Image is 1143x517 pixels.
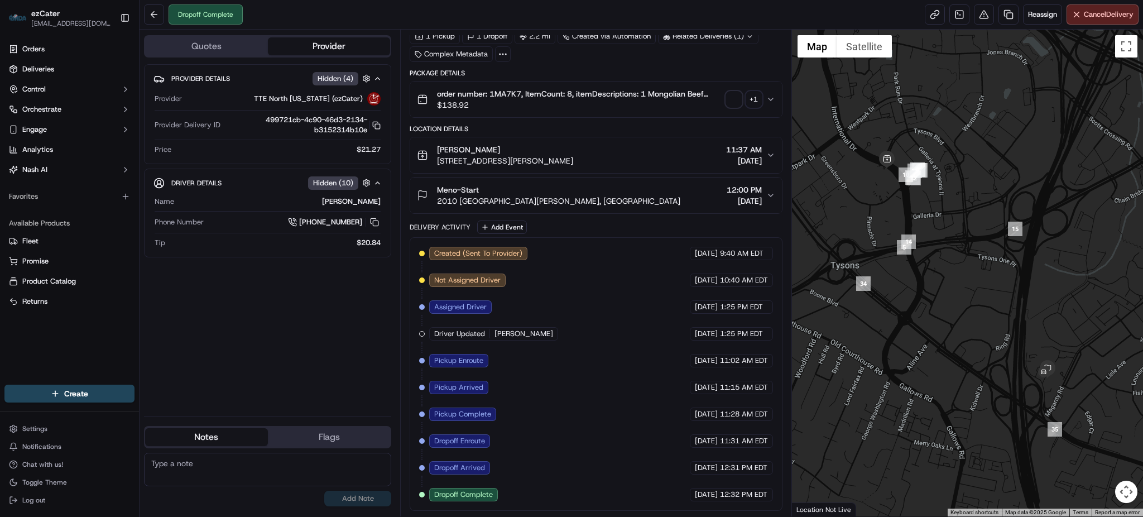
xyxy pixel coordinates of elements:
img: Google [795,502,832,516]
span: 10:40 AM EDT [720,275,768,285]
div: Available Products [4,214,135,232]
div: 1 Dropoff [462,28,512,44]
span: Pickup Complete [434,409,491,419]
a: Returns [9,296,130,307]
span: Dropoff Complete [434,490,493,500]
span: Name [155,197,174,207]
div: 9 [910,162,925,177]
span: Knowledge Base [22,162,85,173]
span: Price [155,145,171,155]
span: 11:31 AM EDT [720,436,768,446]
button: Flags [268,428,391,446]
div: Location Details [410,125,782,133]
span: $21.27 [357,145,381,155]
span: Provider Details [171,74,230,83]
button: Product Catalog [4,272,135,290]
span: [DATE] [695,382,718,392]
button: Notes [145,428,268,446]
span: Meno-Start [437,184,479,195]
p: Welcome 👋 [11,45,203,63]
span: TTE North [US_STATE] (ezCater) [254,94,363,104]
span: 1:25 PM EDT [720,302,763,312]
button: [EMAIL_ADDRESS][DOMAIN_NAME] [31,19,111,28]
div: 📗 [11,163,20,172]
img: 1736555255976-a54dd68f-1ca7-489b-9aae-adbdc363a1c4 [11,107,31,127]
button: order number: 1MA7K7, ItemCount: 8, itemDescriptions: 1 Mongolian Beef Bowl, 1 Beef w/ Broccoli B... [410,82,781,117]
span: Assigned Driver [434,302,487,312]
span: Orders [22,44,45,54]
div: Favorites [4,188,135,205]
span: Log out [22,496,45,505]
span: [PHONE_NUMBER] [299,217,362,227]
span: Phone Number [155,217,204,227]
div: 35 [1048,422,1062,437]
a: [PHONE_NUMBER] [288,216,381,228]
span: Cancel Delivery [1084,9,1134,20]
div: Package Details [410,69,782,78]
span: 12:00 PM [727,184,762,195]
button: Provider DetailsHidden (4) [153,69,382,88]
span: Dropoff Enroute [434,436,485,446]
img: ezCater [9,15,27,22]
button: Toggle Theme [4,475,135,490]
span: [DATE] [695,463,718,473]
span: [DATE] [695,302,718,312]
span: Returns [22,296,47,307]
span: [STREET_ADDRESS][PERSON_NAME] [437,155,573,166]
span: Pickup Arrived [434,382,483,392]
button: Show satellite imagery [837,35,892,58]
button: Hidden (4) [313,71,373,85]
button: Log out [4,492,135,508]
div: Location Not Live [792,502,856,516]
span: Created (Sent To Provider) [434,248,522,258]
span: Pickup Enroute [434,356,483,366]
span: 11:37 AM [726,144,762,155]
button: Show street map [798,35,837,58]
button: Orchestrate [4,100,135,118]
div: Related Deliveries (1) [658,28,758,44]
span: Analytics [22,145,53,155]
a: Created via Automation [558,28,656,44]
span: [DATE] [695,329,718,339]
span: 11:15 AM EDT [720,382,768,392]
button: Toggle fullscreen view [1115,35,1137,58]
a: Report a map error [1095,509,1140,515]
span: Nash AI [22,165,47,175]
span: 11:02 AM EDT [720,356,768,366]
div: Delivery Activity [410,223,470,232]
button: Start new chat [190,110,203,123]
div: Complex Metadata [410,46,493,62]
span: 12:32 PM EDT [720,490,767,500]
span: [DATE] [695,436,718,446]
button: [PERSON_NAME][STREET_ADDRESS][PERSON_NAME]11:37 AM[DATE] [410,137,781,173]
span: Not Assigned Driver [434,275,501,285]
span: Hidden ( 4 ) [318,74,353,84]
span: Promise [22,256,49,266]
div: 34 [856,276,871,291]
img: tte_north_alabama.png [367,92,381,106]
button: CancelDelivery [1067,4,1139,25]
img: Nash [11,11,33,33]
button: Reassign [1023,4,1062,25]
span: Fleet [22,236,39,246]
button: Chat with us! [4,457,135,472]
a: 📗Knowledge Base [7,157,90,178]
button: Provider [268,37,391,55]
div: + 1 [746,92,762,107]
span: Driver Details [171,179,222,188]
button: 499721cb-4c90-46d3-2134-b3152314b10e [225,115,381,135]
div: 💻 [94,163,103,172]
span: Dropoff Arrived [434,463,485,473]
span: Map data ©2025 Google [1005,509,1066,515]
input: Got a question? Start typing here... [29,72,201,84]
div: $20.84 [170,238,381,248]
a: Fleet [9,236,130,246]
span: Pylon [111,189,135,198]
button: Add Event [477,221,527,234]
span: [DATE] [695,356,718,366]
a: Deliveries [4,60,135,78]
button: Control [4,80,135,98]
a: Orders [4,40,135,58]
span: Toggle Theme [22,478,67,487]
span: 12:31 PM EDT [720,463,767,473]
